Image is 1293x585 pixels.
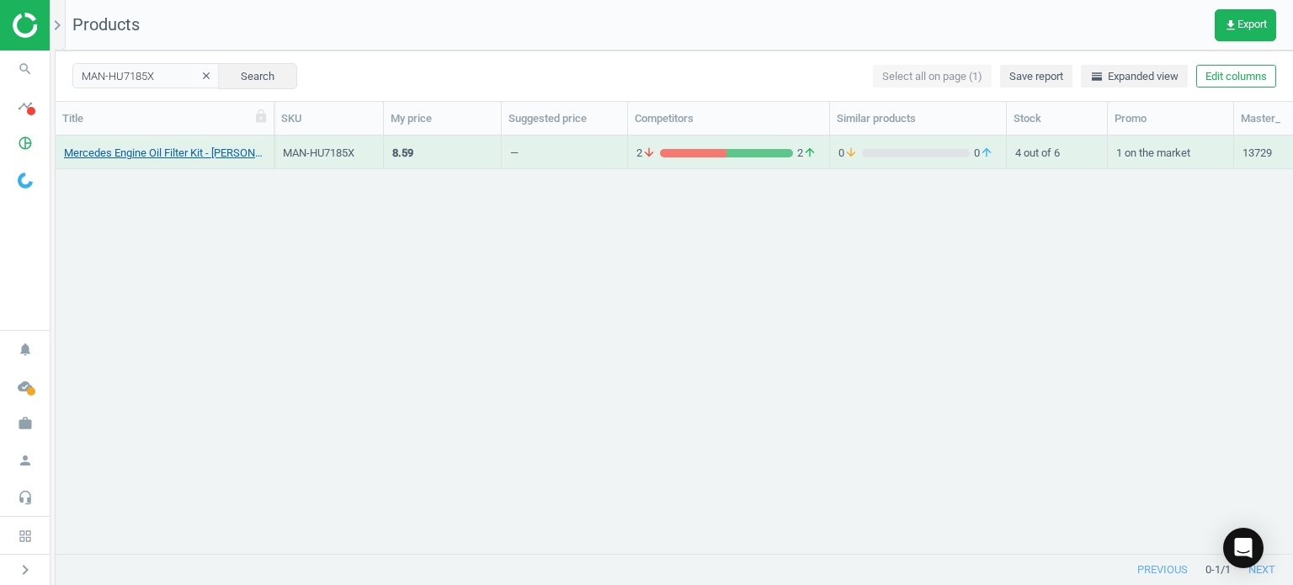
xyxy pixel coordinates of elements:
[1115,111,1226,126] div: Promo
[642,146,656,161] i: arrow_downward
[980,146,993,161] i: arrow_upward
[56,136,1293,541] div: grid
[72,14,140,35] span: Products
[1009,69,1063,84] span: Save report
[392,146,413,161] div: 8.59
[1081,65,1188,88] button: horizontal_splitExpanded view
[1014,111,1100,126] div: Stock
[218,63,297,88] button: Search
[64,146,265,161] a: Mercedes Engine Oil Filter Kit - [PERSON_NAME] 0001802609
[803,146,817,161] i: arrow_upward
[873,65,992,88] button: Select all on page (1)
[283,146,375,161] div: MAN-HU7185X
[838,146,862,161] span: 0
[510,146,519,167] div: —
[13,13,132,38] img: ajHJNr6hYgQAAAAASUVORK5CYII=
[508,111,620,126] div: Suggested price
[9,333,41,365] i: notifications
[882,69,982,84] span: Select all on page (1)
[4,559,46,581] button: chevron_right
[47,15,67,35] i: chevron_right
[9,370,41,402] i: cloud_done
[281,111,376,126] div: SKU
[9,444,41,476] i: person
[793,146,821,161] span: 2
[1224,19,1237,32] i: get_app
[1205,562,1221,577] span: 0 - 1
[1090,69,1179,84] span: Expanded view
[1231,555,1293,585] button: next
[844,146,858,161] i: arrow_downward
[1221,562,1231,577] span: / 1
[1116,137,1225,167] div: 1 on the market
[18,173,33,189] img: wGWNvw8QSZomAAAAABJRU5ErkJggg==
[200,70,212,82] i: clear
[194,65,219,88] button: clear
[72,63,220,88] input: SKU/Title search
[970,146,998,161] span: 0
[15,560,35,580] i: chevron_right
[1000,65,1072,88] button: Save report
[9,481,41,513] i: headset_mic
[1196,65,1276,88] button: Edit columns
[9,90,41,122] i: timeline
[1120,555,1205,585] button: previous
[636,146,660,161] span: 2
[1242,146,1272,167] div: 13729
[1090,70,1104,83] i: horizontal_split
[1215,9,1276,41] button: get_appExport
[1015,137,1099,167] div: 4 out of 6
[1223,528,1264,568] div: Open Intercom Messenger
[9,127,41,159] i: pie_chart_outlined
[1224,19,1267,32] span: Export
[9,407,41,439] i: work
[62,111,267,126] div: Title
[837,111,999,126] div: Similar products
[9,53,41,85] i: search
[391,111,494,126] div: My price
[635,111,822,126] div: Competitors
